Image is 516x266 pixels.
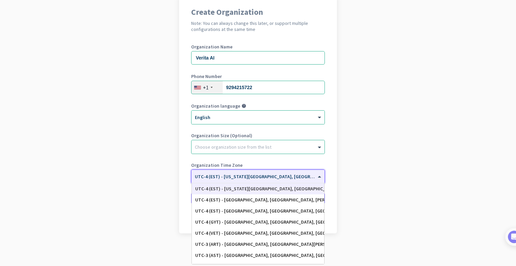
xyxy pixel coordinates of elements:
div: Go back [191,217,325,221]
div: UTC-4 (EST) - [GEOGRAPHIC_DATA], [GEOGRAPHIC_DATA], [GEOGRAPHIC_DATA], [GEOGRAPHIC_DATA] [195,208,321,214]
h1: Create Organization [191,8,325,16]
div: UTC-4 (EST) - [GEOGRAPHIC_DATA], [GEOGRAPHIC_DATA], [PERSON_NAME] 73, Port-de-Paix [195,197,321,203]
label: Organization language [191,104,240,108]
div: UTC-4 (GYT) - [GEOGRAPHIC_DATA], [GEOGRAPHIC_DATA], [GEOGRAPHIC_DATA] [195,219,321,225]
div: UTC-4 (VET) - [GEOGRAPHIC_DATA], [GEOGRAPHIC_DATA], [GEOGRAPHIC_DATA], [GEOGRAPHIC_DATA] [195,230,321,236]
div: UTC-3 (AST) - [GEOGRAPHIC_DATA], [GEOGRAPHIC_DATA], [GEOGRAPHIC_DATA], [GEOGRAPHIC_DATA] [195,253,321,258]
i: help [242,104,246,108]
div: +1 [203,84,209,91]
div: UTC-4 (EST) - [US_STATE][GEOGRAPHIC_DATA], [GEOGRAPHIC_DATA], [GEOGRAPHIC_DATA], [GEOGRAPHIC_DATA] [195,186,321,192]
input: 201-555-0123 [191,81,325,94]
label: Organization Time Zone [191,163,325,167]
h2: Note: You can always change this later, or support multiple configurations at the same time [191,20,325,32]
label: Phone Number [191,74,325,79]
label: Organization Name [191,44,325,49]
div: UTC-3 (ART) - [GEOGRAPHIC_DATA], [GEOGRAPHIC_DATA][PERSON_NAME][GEOGRAPHIC_DATA], [GEOGRAPHIC_DATA] [195,241,321,247]
button: Create Organization [191,192,325,204]
input: What is the name of your organization? [191,51,325,65]
div: Options List [192,183,324,264]
label: Organization Size (Optional) [191,133,325,138]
